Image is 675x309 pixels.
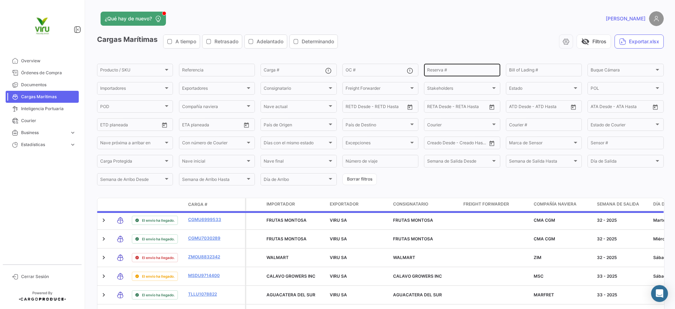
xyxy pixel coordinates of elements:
[393,292,442,297] span: AGUACATERA DEL SUR
[393,201,428,207] span: Consignatario
[100,254,107,261] a: Expand/Collapse Row
[214,38,238,45] span: Retrasado
[650,102,661,112] button: Open calendar
[100,87,163,92] span: Importadores
[568,102,579,112] button: Open calendar
[21,106,76,112] span: Inteligencia Portuaria
[363,105,391,110] input: Hasta
[266,273,315,279] span: CALAVO GROWERS INC
[393,217,433,223] span: FRUTAS MONTOSA
[534,292,554,297] span: MARFRET
[100,160,163,165] span: Carga Protegida
[25,8,60,44] img: viru.png
[264,160,327,165] span: Nave final
[246,198,264,211] datatable-header-cell: Carga Protegida
[257,38,283,45] span: Adelantado
[266,292,315,297] span: AGUACATERA DEL SUR
[188,254,225,260] a: ZMOU8832342
[21,118,76,124] span: Courier
[241,120,252,130] button: Open calendar
[70,130,76,136] span: expand_more
[427,87,490,92] span: Stakeholders
[651,285,668,302] div: Abrir Intercom Messenger
[266,255,289,260] span: WALMART
[70,141,76,148] span: expand_more
[346,141,409,146] span: Excepciones
[597,217,648,223] div: 32 - 2025
[597,292,648,298] div: 33 - 2025
[487,102,497,112] button: Open calendar
[100,235,107,242] a: Expand/Collapse Row
[390,198,461,211] datatable-header-cell: Consignatario
[330,255,347,260] span: VIRU SA
[591,160,654,165] span: Día de Salida
[393,255,415,260] span: WALMART
[182,178,245,183] span: Semana de Arribo Hasta
[100,217,107,224] a: Expand/Collapse Row
[159,120,170,130] button: Open calendar
[509,160,572,165] span: Semana de Salida Hasta
[606,15,645,22] span: [PERSON_NAME]
[227,202,245,207] datatable-header-cell: Póliza
[534,201,577,207] span: Compañía naviera
[6,115,79,127] a: Courier
[509,87,572,92] span: Estado
[6,91,79,103] a: Cargas Marítimas
[346,87,409,92] span: Freight Forwarder
[591,105,612,110] input: ATA Desde
[461,198,531,211] datatable-header-cell: Freight Forwarder
[534,236,555,241] span: CMA CGM
[97,34,340,49] h3: Cargas Marítimas
[142,255,175,260] span: El envío ha llegado.
[142,273,175,279] span: El envío ha llegado.
[182,160,245,165] span: Nave inicial
[21,141,67,148] span: Estadísticas
[202,35,242,48] button: Retrasado
[105,15,152,22] span: ¿Qué hay de nuevo?
[427,123,490,128] span: Courier
[6,55,79,67] a: Overview
[142,217,175,223] span: El envío ha llegado.
[330,292,347,297] span: VIRU SA
[188,201,207,208] span: Carga #
[264,141,327,146] span: Días con el mismo estado
[534,255,541,260] span: ZIM
[330,201,359,207] span: Exportador
[617,105,645,110] input: ATA Hasta
[182,87,245,92] span: Exportadores
[302,38,334,45] span: Determinando
[591,69,654,74] span: Buque Cámara
[536,105,564,110] input: ATD Hasta
[509,141,572,146] span: Marca de Sensor
[346,105,358,110] input: Desde
[327,198,390,211] datatable-header-cell: Exportador
[21,273,76,280] span: Cerrar Sesión
[182,141,245,146] span: Con número de Courier
[182,123,195,128] input: Desde
[264,105,327,110] span: Nave actual
[118,123,146,128] input: Hasta
[577,34,611,49] button: visibility_offFiltros
[21,58,76,64] span: Overview
[591,87,654,92] span: POL
[200,123,228,128] input: Hasta
[188,235,225,241] a: CGMU7030289
[100,69,163,74] span: Producto / SKU
[21,94,76,100] span: Cargas Marítimas
[581,37,590,46] span: visibility_off
[100,105,163,110] span: POD
[188,291,225,297] a: TLLU1078822
[597,254,648,261] div: 32 - 2025
[266,236,307,241] span: FRUTAS MONTOSA
[100,123,113,128] input: Desde
[405,102,415,112] button: Open calendar
[463,201,509,207] span: Freight Forwarder
[129,202,185,207] datatable-header-cell: Estado de Envio
[6,79,79,91] a: Documentos
[6,103,79,115] a: Inteligencia Portuaria
[427,105,440,110] input: Desde
[534,217,555,223] span: CMA CGM
[509,105,531,110] input: ATD Desde
[458,141,486,146] input: Creado Hasta
[101,12,166,26] button: ¿Qué hay de nuevo?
